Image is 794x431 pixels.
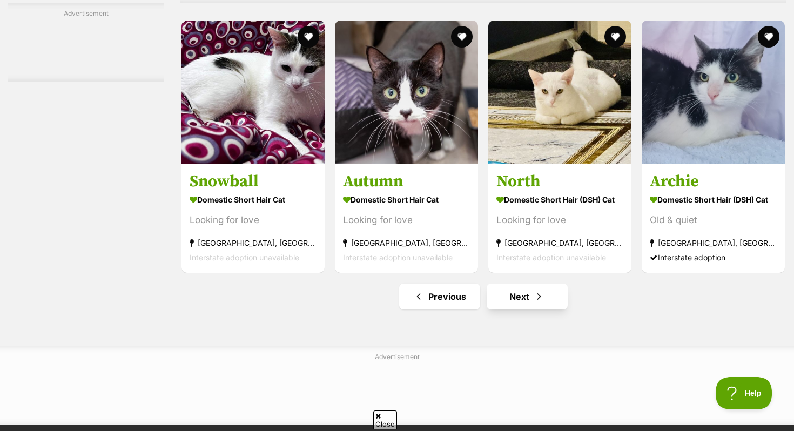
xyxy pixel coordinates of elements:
img: North - Domestic Short Hair (DSH) Cat [488,21,631,164]
a: Autumn Domestic Short Hair Cat Looking for love [GEOGRAPHIC_DATA], [GEOGRAPHIC_DATA] Interstate a... [335,163,478,273]
img: Archie - Domestic Short Hair (DSH) Cat [642,21,785,164]
nav: Pagination [180,284,786,309]
div: Looking for love [190,213,317,227]
div: Interstate adoption [650,250,777,265]
a: Snowball Domestic Short Hair Cat Looking for love [GEOGRAPHIC_DATA], [GEOGRAPHIC_DATA] Interstate... [181,163,325,273]
button: favourite [604,26,626,48]
img: Autumn - Domestic Short Hair Cat [335,21,478,164]
div: Old & quiet [650,213,777,227]
strong: [GEOGRAPHIC_DATA], [GEOGRAPHIC_DATA] [343,235,470,250]
strong: Domestic Short Hair (DSH) Cat [496,192,623,207]
button: favourite [451,26,473,48]
a: Archie Domestic Short Hair (DSH) Cat Old & quiet [GEOGRAPHIC_DATA], [GEOGRAPHIC_DATA] Interstate ... [642,163,785,273]
iframe: Help Scout Beacon - Open [716,377,772,409]
strong: [GEOGRAPHIC_DATA], [GEOGRAPHIC_DATA] [650,235,777,250]
a: Next page [487,284,568,309]
h3: Autumn [343,171,470,192]
div: Advertisement [8,3,164,82]
span: Close [373,410,397,429]
button: favourite [758,26,779,48]
h3: North [496,171,623,192]
strong: Domestic Short Hair (DSH) Cat [650,192,777,207]
span: Interstate adoption unavailable [190,253,299,262]
span: Interstate adoption unavailable [343,253,453,262]
h3: Snowball [190,171,317,192]
strong: Domestic Short Hair Cat [190,192,317,207]
div: Looking for love [343,213,470,227]
img: Snowball - Domestic Short Hair Cat [181,21,325,164]
div: Looking for love [496,213,623,227]
a: Previous page [399,284,480,309]
strong: Domestic Short Hair Cat [343,192,470,207]
a: North Domestic Short Hair (DSH) Cat Looking for love [GEOGRAPHIC_DATA], [GEOGRAPHIC_DATA] Interst... [488,163,631,273]
button: favourite [298,26,319,48]
span: Interstate adoption unavailable [496,253,606,262]
h3: Archie [650,171,777,192]
strong: [GEOGRAPHIC_DATA], [GEOGRAPHIC_DATA] [190,235,317,250]
strong: [GEOGRAPHIC_DATA], [GEOGRAPHIC_DATA] [496,235,623,250]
